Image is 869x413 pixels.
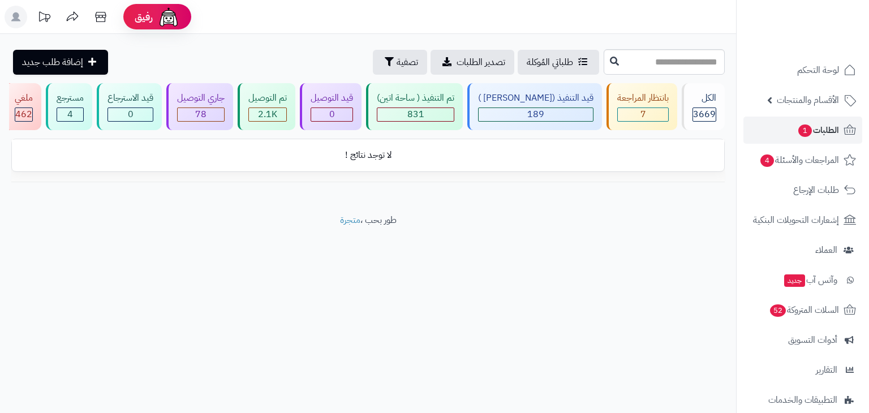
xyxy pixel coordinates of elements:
div: 4 [57,108,83,121]
div: تم التوصيل [248,92,287,105]
span: طلبات الإرجاع [793,182,839,198]
span: إضافة طلب جديد [22,55,83,69]
span: لوحة التحكم [797,62,839,78]
div: 831 [377,108,454,121]
img: ai-face.png [157,6,180,28]
span: 1 [798,124,812,137]
span: 4 [760,154,774,167]
div: ملغي [15,92,33,105]
span: الطلبات [797,122,839,138]
span: 7 [640,107,646,121]
div: قيد الاسترجاع [107,92,153,105]
a: تم التنفيذ ( ساحة اتين) 831 [364,83,465,130]
a: الكل3669 [679,83,727,130]
div: بانتظار المراجعة [617,92,669,105]
span: 189 [527,107,544,121]
a: قيد الاسترجاع 0 [94,83,164,130]
div: قيد التوصيل [311,92,353,105]
button: تصفية [373,50,427,75]
span: التقارير [816,362,837,378]
span: 0 [128,107,134,121]
div: 2098 [249,108,286,121]
a: إشعارات التحويلات البنكية [743,206,862,234]
a: أدوات التسويق [743,326,862,354]
a: جاري التوصيل 78 [164,83,235,130]
span: 78 [195,107,207,121]
span: تصفية [397,55,418,69]
a: متجرة [340,213,360,227]
div: 189 [479,108,593,121]
td: لا توجد نتائج ! [12,140,724,171]
a: إضافة طلب جديد [13,50,108,75]
span: تصدير الطلبات [457,55,505,69]
a: بانتظار المراجعة 7 [604,83,679,130]
span: طلباتي المُوكلة [527,55,573,69]
div: 78 [178,108,224,121]
a: تحديثات المنصة [30,6,58,31]
div: الكل [692,92,716,105]
span: وآتس آب [783,272,837,288]
div: تم التنفيذ ( ساحة اتين) [377,92,454,105]
span: الأقسام والمنتجات [777,92,839,108]
div: 0 [108,108,153,121]
span: التطبيقات والخدمات [768,392,837,408]
div: قيد التنفيذ ([PERSON_NAME] ) [478,92,593,105]
div: 7 [618,108,668,121]
a: تصدير الطلبات [431,50,514,75]
span: السلات المتروكة [769,302,839,318]
a: طلبات الإرجاع [743,177,862,204]
a: قيد التنفيذ ([PERSON_NAME] ) 189 [465,83,604,130]
a: طلباتي المُوكلة [518,50,599,75]
a: ملغي 462 [2,83,44,130]
span: جديد [784,274,805,287]
img: logo-2.png [792,32,858,55]
a: قيد التوصيل 0 [298,83,364,130]
span: رفيق [135,10,153,24]
span: إشعارات التحويلات البنكية [753,212,839,228]
a: المراجعات والأسئلة4 [743,147,862,174]
a: التقارير [743,356,862,384]
span: أدوات التسويق [788,332,837,348]
span: المراجعات والأسئلة [759,152,839,168]
a: العملاء [743,236,862,264]
div: جاري التوصيل [177,92,225,105]
div: مسترجع [57,92,84,105]
a: وآتس آبجديد [743,266,862,294]
span: 462 [15,107,32,121]
span: 0 [329,107,335,121]
span: 3669 [693,107,716,121]
span: 52 [770,304,786,317]
span: 2.1K [258,107,277,121]
a: تم التوصيل 2.1K [235,83,298,130]
a: لوحة التحكم [743,57,862,84]
a: الطلبات1 [743,117,862,144]
span: 831 [407,107,424,121]
span: العملاء [815,242,837,258]
span: 4 [67,107,73,121]
a: السلات المتروكة52 [743,296,862,324]
a: مسترجع 4 [44,83,94,130]
div: 0 [311,108,352,121]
